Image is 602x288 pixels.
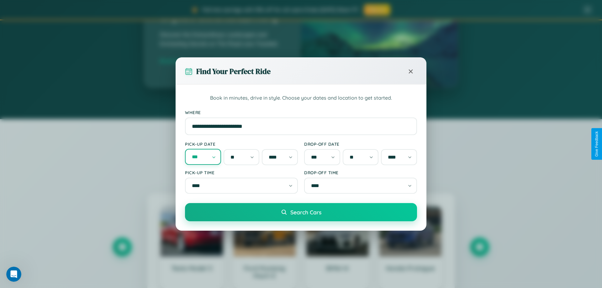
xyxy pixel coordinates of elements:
span: Search Cars [290,209,321,216]
button: Search Cars [185,203,417,221]
label: Where [185,110,417,115]
label: Drop-off Date [304,141,417,147]
label: Pick-up Time [185,170,298,175]
label: Drop-off Time [304,170,417,175]
label: Pick-up Date [185,141,298,147]
h3: Find Your Perfect Ride [196,66,271,76]
p: Book in minutes, drive in style. Choose your dates and location to get started. [185,94,417,102]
